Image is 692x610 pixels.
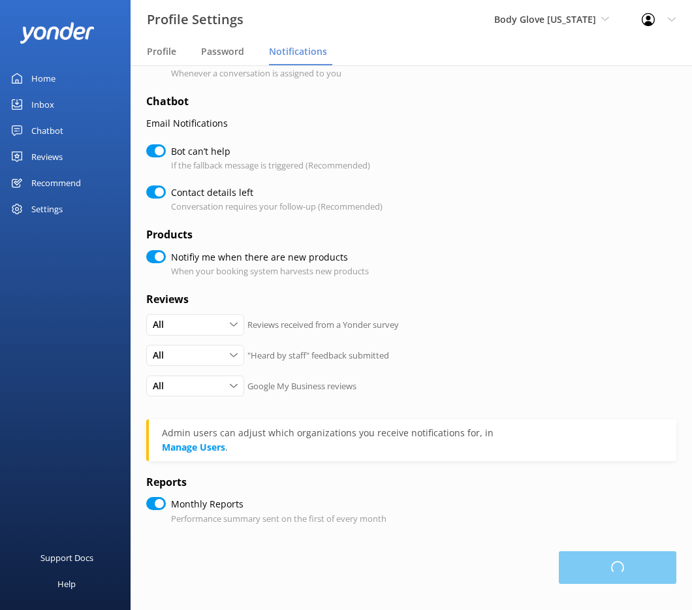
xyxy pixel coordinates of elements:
[162,426,663,440] div: Admin users can adjust which organizations you receive notifications for, in
[494,13,596,25] span: Body Glove [US_STATE]
[153,379,172,393] span: All
[146,227,676,244] h4: Products
[31,91,54,118] div: Inbox
[147,45,176,58] span: Profile
[171,185,376,200] label: Contact details left
[147,9,244,30] h3: Profile Settings
[146,474,676,491] h4: Reports
[162,441,225,453] a: Manage Users
[171,497,380,511] label: Monthly Reports
[31,170,81,196] div: Recommend
[57,571,76,597] div: Help
[31,118,63,144] div: Chatbot
[153,317,172,332] span: All
[171,250,362,265] label: Notifiy me when there are new products
[20,22,95,44] img: yonder-white-logo.png
[247,349,389,362] p: "Heard by staff" feedback submitted
[146,116,676,131] p: Email Notifications
[162,426,663,455] div: .
[269,45,327,58] span: Notifications
[171,512,386,526] p: Performance summary sent on the first of every month
[31,144,63,170] div: Reviews
[31,65,55,91] div: Home
[171,159,370,172] p: If the fallback message is triggered (Recommended)
[171,67,341,80] p: Whenever a conversation is assigned to you
[247,379,356,393] p: Google My Business reviews
[146,291,676,308] h4: Reviews
[171,200,383,214] p: Conversation requires your follow-up (Recommended)
[201,45,244,58] span: Password
[171,144,364,159] label: Bot can’t help
[171,265,369,278] p: When your booking system harvests new products
[247,318,399,332] p: Reviews received from a Yonder survey
[153,348,172,362] span: All
[31,196,63,222] div: Settings
[146,93,676,110] h4: Chatbot
[40,545,93,571] div: Support Docs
